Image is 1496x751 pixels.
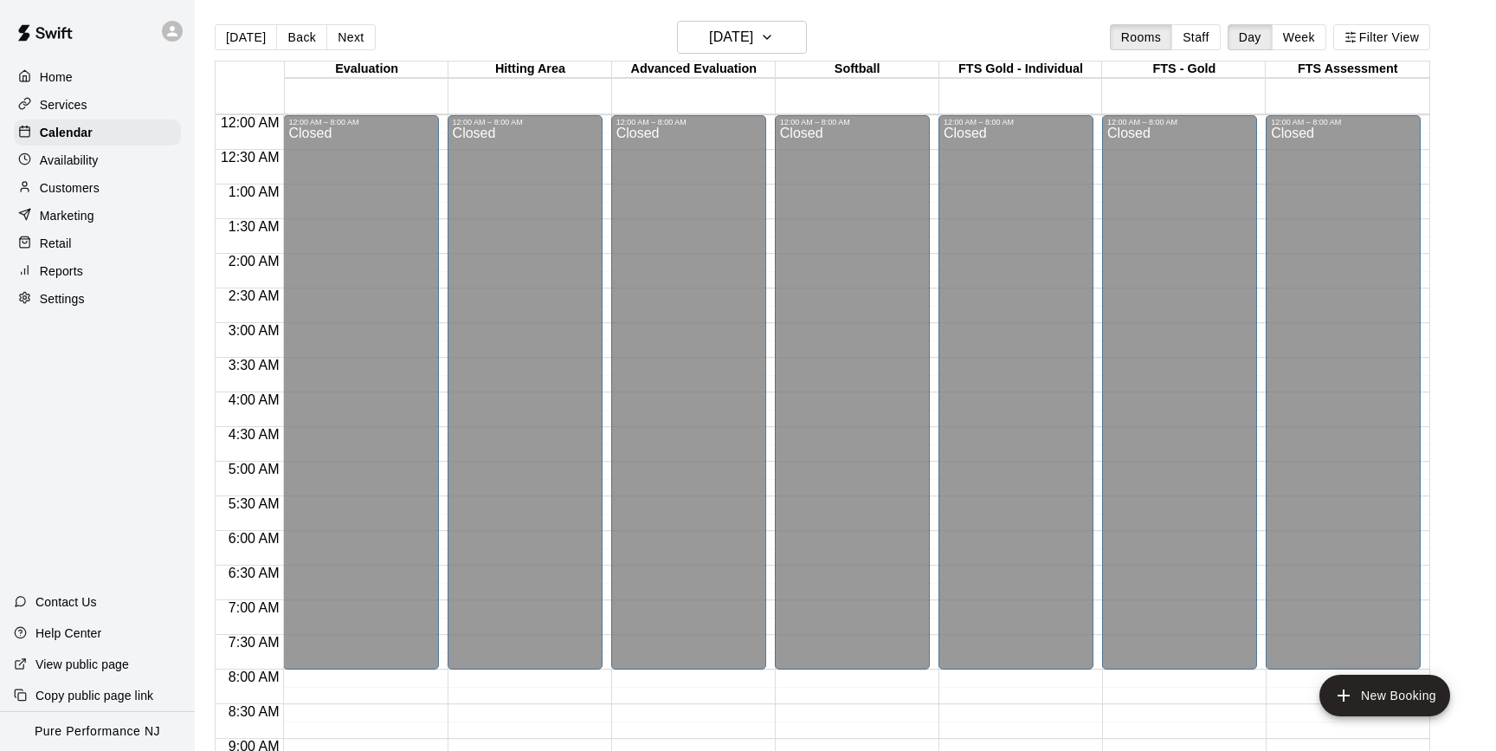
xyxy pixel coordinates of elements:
span: 2:30 AM [224,288,284,303]
span: 8:00 AM [224,670,284,684]
div: 12:00 AM – 8:00 AM [453,118,597,126]
div: 12:00 AM – 8:00 AM [616,118,761,126]
button: add [1319,675,1450,716]
a: Customers [14,175,181,201]
span: 12:00 AM [216,115,284,130]
button: Staff [1171,24,1221,50]
span: 3:00 AM [224,323,284,338]
div: 12:00 AM – 8:00 AM: Closed [283,115,438,670]
span: 6:00 AM [224,531,284,546]
div: 12:00 AM – 8:00 AM: Closed [611,115,766,670]
span: 12:30 AM [216,150,284,165]
div: Hitting Area [448,62,612,78]
p: Availability [40,152,99,169]
span: 4:30 AM [224,427,284,442]
div: Closed [453,126,597,676]
button: Day [1228,24,1273,50]
p: Help Center [35,625,101,642]
span: 1:00 AM [224,185,284,199]
p: Reports [40,262,83,280]
p: Customers [40,179,100,197]
button: Rooms [1110,24,1172,50]
div: Advanced Evaluation [612,62,776,78]
p: Pure Performance NJ [35,722,160,741]
div: 12:00 AM – 8:00 AM: Closed [775,115,930,670]
div: 12:00 AM – 8:00 AM [780,118,925,126]
div: FTS - Gold [1102,62,1266,78]
button: [DATE] [215,24,277,50]
div: FTS Gold - Individual [939,62,1103,78]
button: Week [1272,24,1326,50]
p: Settings [40,290,85,308]
p: Retail [40,235,72,252]
span: 7:30 AM [224,635,284,650]
a: Marketing [14,203,181,229]
div: 12:00 AM – 8:00 AM: Closed [1266,115,1421,670]
span: 5:30 AM [224,496,284,511]
div: 12:00 AM – 8:00 AM [944,118,1088,126]
div: Closed [616,126,761,676]
a: Calendar [14,120,181,146]
a: Availability [14,147,181,173]
span: 6:30 AM [224,566,284,580]
span: 3:30 AM [224,358,284,372]
p: Marketing [40,207,94,224]
p: Calendar [40,124,93,141]
span: 1:30 AM [224,219,284,234]
div: Closed [780,126,925,676]
p: Services [40,96,87,113]
span: 7:00 AM [224,600,284,615]
a: Retail [14,230,181,256]
button: Back [276,24,327,50]
div: Softball [776,62,939,78]
div: 12:00 AM – 8:00 AM: Closed [1102,115,1257,670]
span: 8:30 AM [224,704,284,719]
div: Closed [944,126,1088,676]
span: 2:00 AM [224,254,284,269]
div: Closed [1107,126,1252,676]
p: Copy public page link [35,687,153,704]
div: 12:00 AM – 8:00 AM [288,118,433,126]
div: Closed [1271,126,1415,676]
span: 5:00 AM [224,462,284,476]
button: Next [326,24,375,50]
div: Closed [288,126,433,676]
div: 12:00 AM – 8:00 AM: Closed [938,115,1093,670]
div: 12:00 AM – 8:00 AM [1271,118,1415,126]
div: FTS Assessment [1266,62,1429,78]
p: View public page [35,656,129,673]
span: 4:00 AM [224,392,284,407]
h6: [DATE] [709,25,753,49]
p: Contact Us [35,593,97,611]
button: Filter View [1333,24,1430,50]
a: Services [14,92,181,118]
div: Evaluation [285,62,448,78]
button: [DATE] [677,21,807,54]
p: Home [40,68,73,86]
a: Settings [14,286,181,312]
div: 12:00 AM – 8:00 AM [1107,118,1252,126]
a: Reports [14,258,181,284]
a: Home [14,64,181,90]
div: 12:00 AM – 8:00 AM: Closed [448,115,603,670]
